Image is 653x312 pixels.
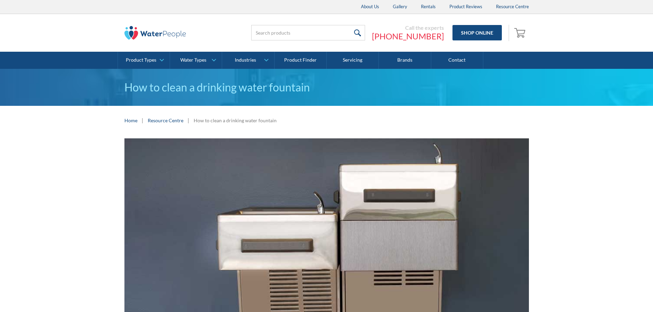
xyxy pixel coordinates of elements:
[187,116,190,124] div: |
[222,52,274,69] a: Industries
[512,25,529,41] a: Open cart
[180,57,206,63] div: Water Types
[124,79,529,96] h1: How to clean a drinking water fountain
[126,57,156,63] div: Product Types
[372,24,444,31] div: Call the experts
[124,117,137,124] a: Home
[118,52,170,69] a: Product Types
[235,57,256,63] div: Industries
[124,26,186,40] img: The Water People
[194,117,277,124] div: How to clean a drinking water fountain
[275,52,327,69] a: Product Finder
[431,52,483,69] a: Contact
[514,27,527,38] img: shopping cart
[148,117,183,124] a: Resource Centre
[452,25,502,40] a: Shop Online
[372,31,444,41] a: [PHONE_NUMBER]
[379,52,431,69] a: Brands
[170,52,222,69] a: Water Types
[327,52,379,69] a: Servicing
[251,25,365,40] input: Search products
[141,116,144,124] div: |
